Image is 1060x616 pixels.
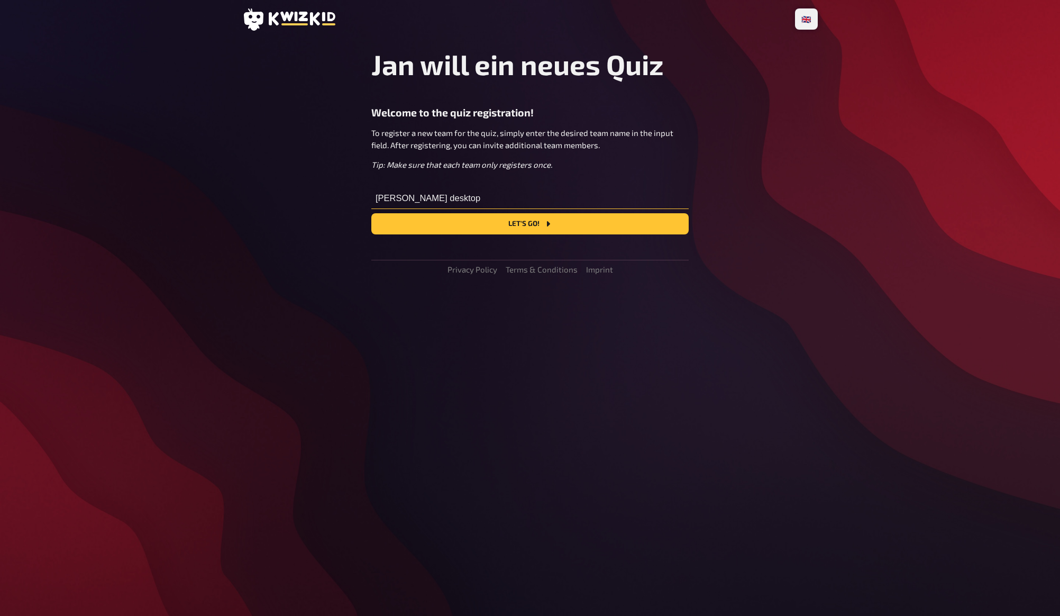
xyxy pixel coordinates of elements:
li: 🇬🇧 [797,11,816,28]
a: Imprint [586,265,613,274]
a: Terms & Conditions [506,265,578,274]
h1: Jan will ein neues Quiz [371,48,689,81]
p: To register a new team for the quiz, simply enter the desired team name in the input field. After... [371,127,689,151]
button: Let's go! [371,213,689,234]
h3: Welcome to the quiz registration! [371,106,689,119]
input: team name [371,188,689,209]
a: Privacy Policy [447,265,497,274]
i: Tip: Make sure that each team only registers once. [371,160,552,169]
